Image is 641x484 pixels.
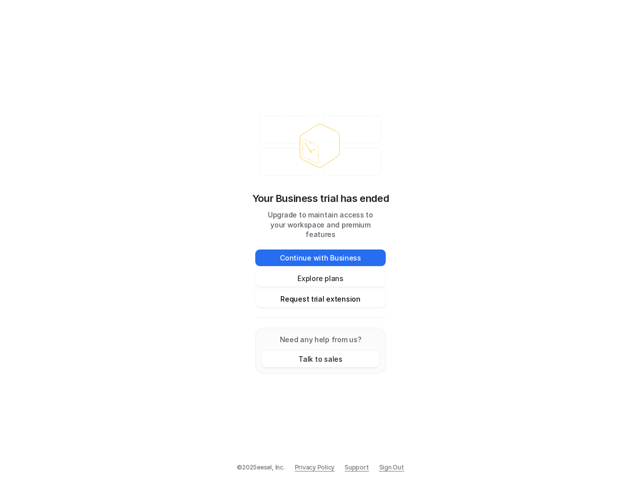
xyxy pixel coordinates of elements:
button: Continue with Business [255,250,386,266]
span: Support [345,463,369,472]
p: Upgrade to maintain access to your workspace and premium features [255,210,386,240]
p: Your Business trial has ended [252,191,389,206]
button: Talk to sales [262,351,379,367]
button: Request trial extension [255,291,386,307]
button: Explore plans [255,270,386,287]
p: Need any help from us? [262,334,379,345]
a: Privacy Policy [295,463,335,472]
p: © 2025 eesel, Inc. [237,463,284,472]
a: Sign Out [379,463,404,472]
